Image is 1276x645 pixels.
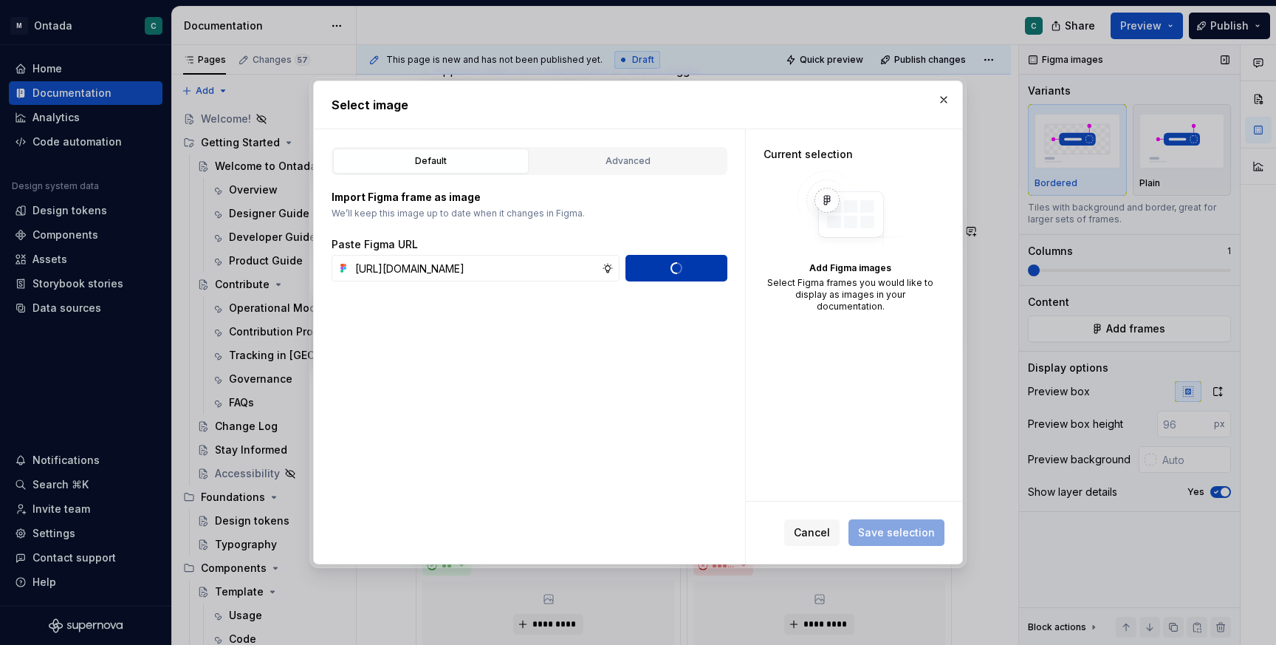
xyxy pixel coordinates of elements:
div: Select Figma frames you would like to display as images in your documentation. [764,277,937,313]
p: We’ll keep this image up to date when it changes in Figma. [332,208,727,219]
input: https://figma.com/file... [349,255,602,281]
div: Advanced [535,154,721,168]
span: Cancel [794,525,830,540]
label: Paste Figma URL [332,237,418,252]
p: Import Figma frame as image [332,190,727,205]
div: Default [338,154,524,168]
button: Cancel [784,519,840,546]
div: Current selection [764,147,937,162]
div: Add Figma images [764,262,937,274]
h2: Select image [332,96,944,114]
